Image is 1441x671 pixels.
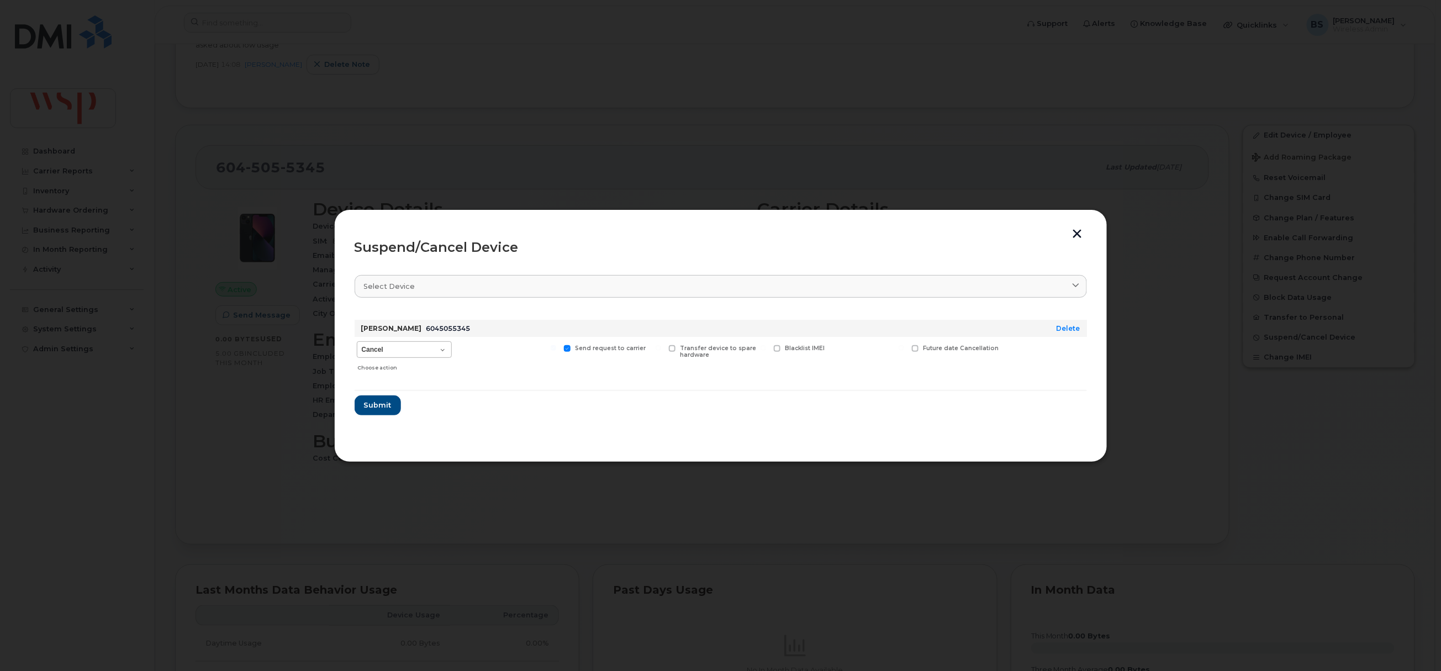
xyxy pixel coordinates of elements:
span: Future date Cancellation [923,345,999,352]
strong: [PERSON_NAME] [361,324,422,332]
span: Blacklist IMEI [785,345,825,352]
div: Suspend/Cancel Device [355,241,1087,254]
a: Delete [1057,324,1080,332]
input: Send request to carrier [551,345,556,351]
input: Transfer device to spare hardware [656,345,661,351]
span: Submit [364,400,392,410]
div: Choose action [357,359,451,372]
span: Send request to carrier [575,345,646,352]
span: Transfer device to spare hardware [680,345,756,359]
span: 6045055345 [426,324,471,332]
input: Blacklist IMEI [761,345,766,351]
span: Select device [364,281,415,292]
a: Select device [355,275,1087,298]
input: Future date Cancellation [899,345,904,351]
button: Submit [355,395,401,415]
